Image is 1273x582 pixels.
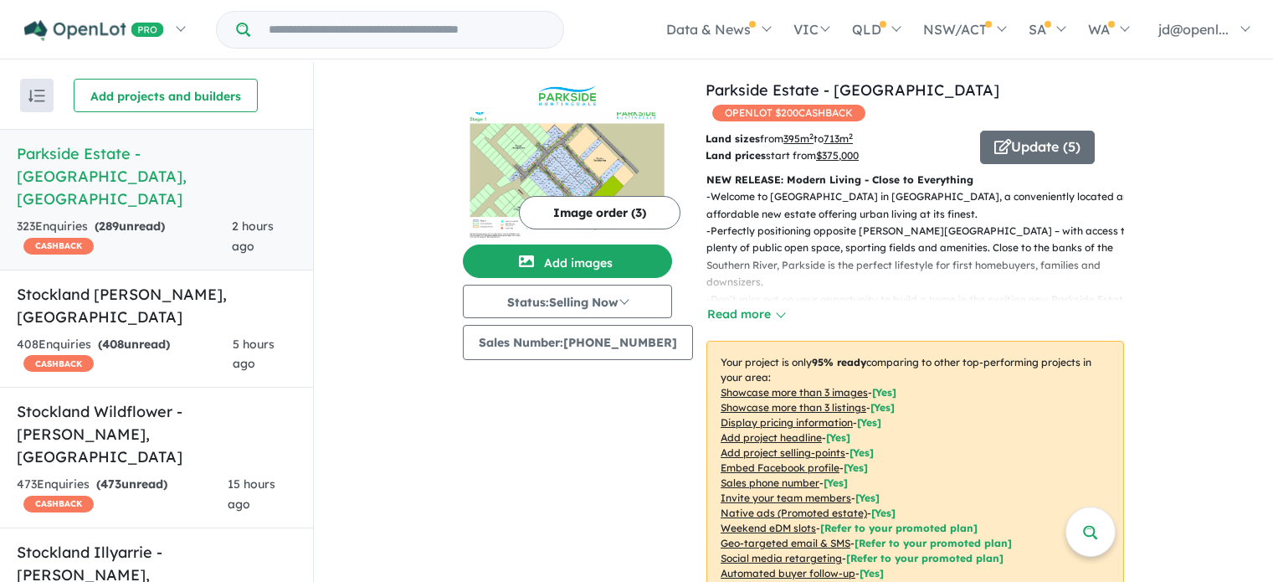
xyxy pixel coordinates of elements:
a: Parkside Estate - Huntingdale LogoParkside Estate - Huntingdale [463,79,672,238]
button: Sales Number:[PHONE_NUMBER] [463,325,693,360]
span: [ Yes ] [850,446,874,459]
button: Image order (3) [519,196,680,229]
button: Add images [463,245,672,278]
div: 408 Enquir ies [17,335,233,375]
p: NEW RELEASE: Modern Living - Close to Everything [706,172,1124,188]
span: CASHBACK [23,496,94,512]
button: Update (5) [980,131,1095,164]
u: Sales phone number [721,476,819,489]
span: 289 [99,219,119,234]
h5: Stockland [PERSON_NAME] , [GEOGRAPHIC_DATA] [17,283,296,328]
span: [ Yes ] [844,461,868,474]
span: OPENLOT $ 200 CASHBACK [712,105,865,121]
span: [Refer to your promoted plan] [820,522,978,534]
strong: ( unread) [96,476,167,492]
sup: 2 [809,131,814,141]
img: sort.svg [28,90,45,102]
u: Showcase more than 3 images [721,386,868,399]
h5: Stockland Wildflower - [PERSON_NAME] , [GEOGRAPHIC_DATA] [17,400,296,468]
span: jd@openl... [1158,21,1229,38]
span: [ Yes ] [855,492,880,504]
u: Social media retargeting [721,552,842,564]
u: Add project headline [721,431,822,444]
b: Land sizes [706,132,760,145]
div: 323 Enquir ies [17,217,232,257]
span: 5 hours ago [233,337,275,372]
sup: 2 [849,131,853,141]
h5: Parkside Estate - [GEOGRAPHIC_DATA] , [GEOGRAPHIC_DATA] [17,142,296,210]
span: [Yes] [860,567,884,579]
img: Openlot PRO Logo White [24,20,164,41]
u: Geo-targeted email & SMS [721,537,850,549]
u: Showcase more than 3 listings [721,401,866,414]
span: [ Yes ] [872,386,896,399]
button: Status:Selling Now [463,285,672,318]
p: - Don’t miss out on your opportunity to build a home in the exciting new Parkside Estate. [706,291,1137,308]
span: 15 hours ago [228,476,275,512]
button: Add projects and builders [74,79,258,112]
u: 713 m [824,132,853,145]
span: [ Yes ] [857,416,881,429]
span: [ Yes ] [870,401,895,414]
span: to [814,132,853,145]
span: [ Yes ] [824,476,848,489]
b: 95 % ready [812,356,866,368]
strong: ( unread) [95,219,165,234]
strong: ( unread) [98,337,170,352]
span: CASHBACK [23,238,94,255]
b: Land prices [706,149,766,162]
span: 473 [100,476,121,492]
u: Display pricing information [721,416,853,429]
u: Native ads (Promoted estate) [721,507,867,519]
span: CASHBACK [23,355,94,372]
span: [Refer to your promoted plan] [855,537,1012,549]
div: 473 Enquir ies [17,475,228,515]
span: 408 [102,337,124,352]
input: Try estate name, suburb, builder or developer [254,12,560,48]
img: Parkside Estate - Huntingdale [463,112,672,238]
p: - Perfectly positioning opposite [PERSON_NAME][GEOGRAPHIC_DATA] – with access to plenty of public... [706,223,1137,291]
p: start from [706,147,968,164]
u: Automated buyer follow-up [721,567,855,579]
u: Embed Facebook profile [721,461,839,474]
p: - Welcome to [GEOGRAPHIC_DATA] in [GEOGRAPHIC_DATA], a conveniently located and affordable new es... [706,188,1137,223]
span: 2 hours ago [232,219,274,254]
u: Invite your team members [721,492,851,504]
u: Weekend eDM slots [721,522,816,534]
button: Read more [706,305,785,324]
span: [Yes] [871,507,896,519]
span: [ Yes ] [826,431,850,444]
u: Add project selling-points [721,446,845,459]
img: Parkside Estate - Huntingdale Logo [470,85,665,106]
u: $ 375,000 [816,149,859,162]
u: 395 m [783,132,814,145]
span: [Refer to your promoted plan] [846,552,1004,564]
p: from [706,131,968,147]
a: Parkside Estate - [GEOGRAPHIC_DATA] [706,80,999,100]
